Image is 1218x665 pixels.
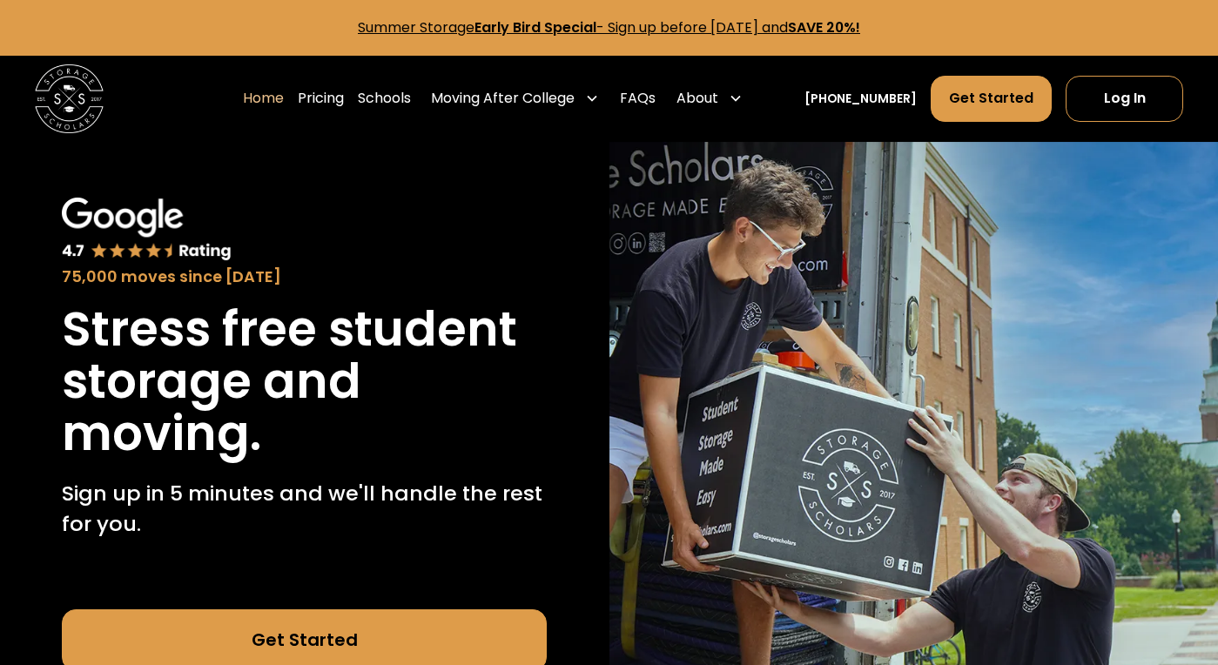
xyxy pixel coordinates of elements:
[358,17,860,37] a: Summer StorageEarly Bird Special- Sign up before [DATE] andSAVE 20%!
[62,198,232,263] img: Google 4.7 star rating
[474,17,596,37] strong: Early Bird Special
[358,75,411,124] a: Schools
[62,303,547,460] h1: Stress free student storage and moving.
[424,75,606,124] div: Moving After College
[35,64,104,134] img: Storage Scholars main logo
[670,75,750,124] div: About
[1066,76,1183,123] a: Log In
[676,88,718,109] div: About
[62,478,547,541] p: Sign up in 5 minutes and we'll handle the rest for you.
[804,90,917,108] a: [PHONE_NUMBER]
[931,76,1052,123] a: Get Started
[243,75,284,124] a: Home
[620,75,656,124] a: FAQs
[298,75,344,124] a: Pricing
[62,265,547,289] div: 75,000 moves since [DATE]
[788,17,860,37] strong: SAVE 20%!
[431,88,575,109] div: Moving After College
[35,64,104,134] a: home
